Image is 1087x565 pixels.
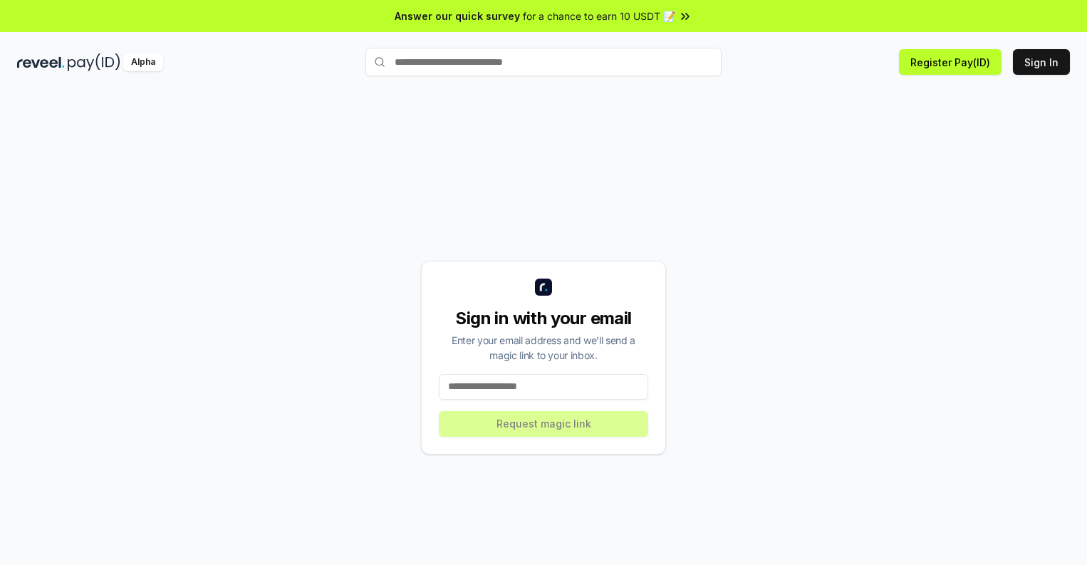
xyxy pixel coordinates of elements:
span: for a chance to earn 10 USDT 📝 [523,9,675,24]
div: Sign in with your email [439,307,648,330]
div: Alpha [123,53,163,71]
img: logo_small [535,279,552,296]
img: pay_id [68,53,120,71]
button: Register Pay(ID) [899,49,1002,75]
span: Answer our quick survey [395,9,520,24]
img: reveel_dark [17,53,65,71]
div: Enter your email address and we’ll send a magic link to your inbox. [439,333,648,363]
button: Sign In [1013,49,1070,75]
